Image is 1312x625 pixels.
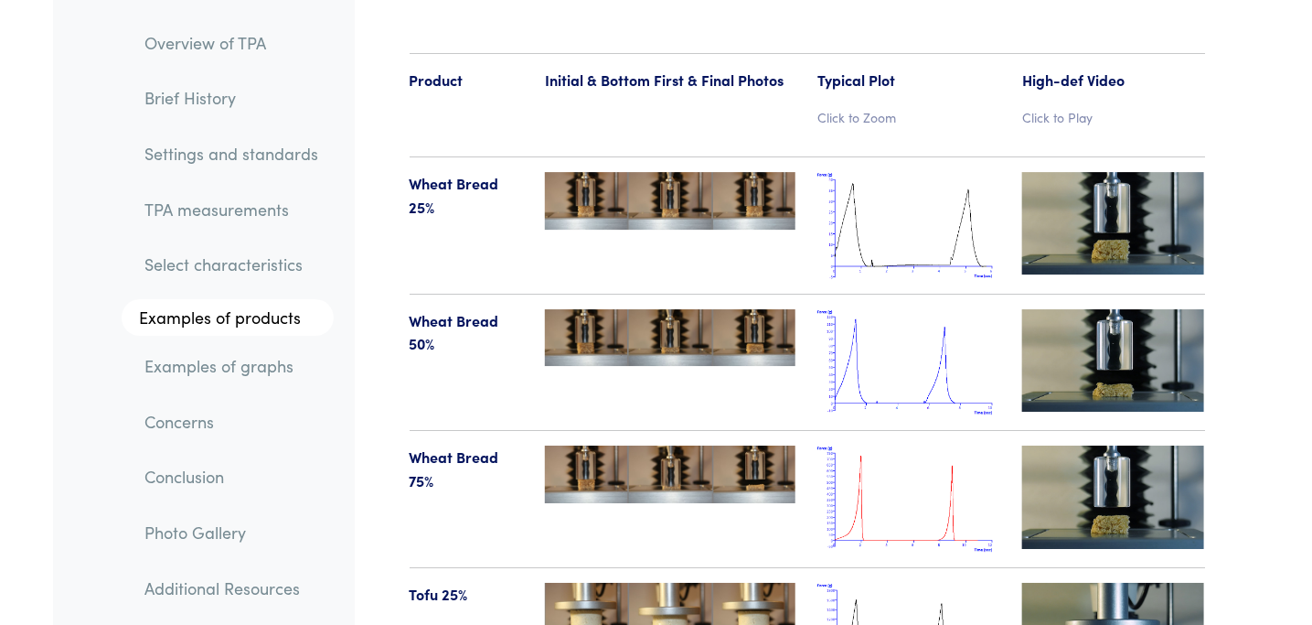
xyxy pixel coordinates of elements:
p: Click to Play [1022,107,1205,127]
a: TPA measurements [131,189,334,231]
img: wheat_bread_tpa_75.png [817,446,1000,553]
a: Additional Resources [131,567,334,609]
a: Photo Gallery [131,512,334,554]
img: wheat_bread_tpa_50.png [817,309,1000,416]
p: Click to Zoom [817,107,1000,127]
a: Brief History [131,78,334,120]
a: Select characteristics [131,244,334,286]
p: Tofu 25% [410,583,524,607]
a: Settings and standards [131,133,334,175]
img: wheat_bread-25-123-tpa.jpg [545,172,795,230]
img: wheat_bread-75-123-tpa.jpg [545,446,795,503]
img: wheat_bread_tpa_25.png [817,172,1000,279]
a: Concerns [131,401,334,443]
p: Product [410,69,524,92]
a: Examples of products [122,300,334,337]
p: Wheat Bread 50% [410,309,524,356]
p: Typical Plot [817,69,1000,92]
img: wheat_bread-videotn-25.jpg [1022,172,1205,275]
p: High-def Video [1022,69,1205,92]
img: wheat_bread-50-123-tpa.jpg [545,309,795,367]
img: wheat_bread-videotn-50.jpg [1022,309,1205,412]
p: Initial & Bottom First & Final Photos [545,69,795,92]
a: Conclusion [131,457,334,499]
a: Overview of TPA [131,22,334,64]
a: Examples of graphs [131,345,334,387]
p: Wheat Bread 75% [410,446,524,492]
img: wheat_bread-videotn-75.jpg [1022,446,1205,548]
p: Wheat Bread 25% [410,172,524,219]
